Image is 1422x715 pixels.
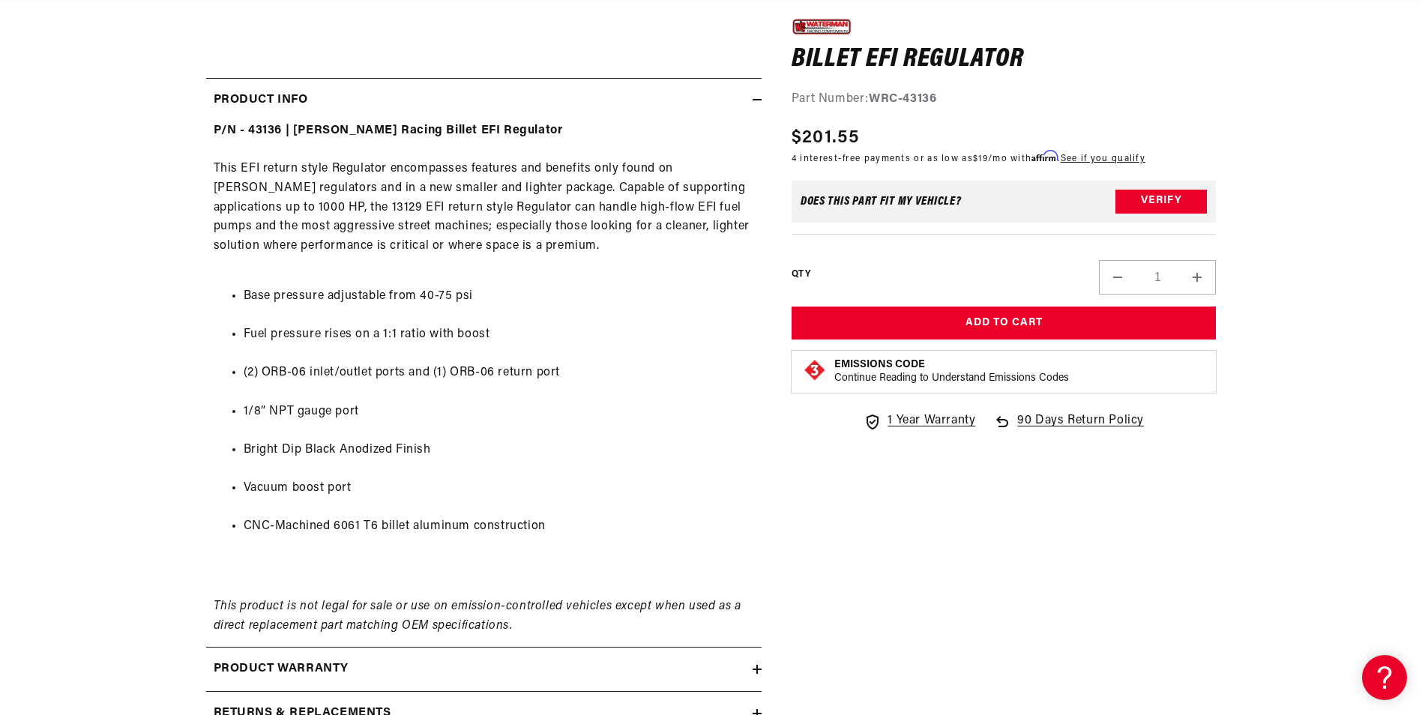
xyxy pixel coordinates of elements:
[214,91,308,110] h2: Product Info
[1115,189,1207,213] button: Verify
[244,479,754,498] li: Vacuum boost port
[864,411,975,431] a: 1 Year Warranty
[993,411,1144,446] a: 90 Days Return Policy
[206,121,762,636] div: This EFI return style Regulator encompasses features and benefits only found on [PERSON_NAME] reg...
[792,90,1217,109] div: Part Number:
[869,93,936,105] strong: WRC-43136
[244,441,754,460] li: Bright Dip Black Anodized Finish
[244,517,754,537] li: CNC-Machined 6061 T6 billet aluminum construction
[792,151,1145,166] p: 4 interest-free payments or as low as /mo with .
[214,600,741,632] em: This product is not legal for sale or use on emission-controlled vehicles except when used as a d...
[244,363,754,383] li: (2) ORB-06 inlet/outlet ports and (1) ORB-06 return port
[244,325,754,345] li: Fuel pressure rises on a 1:1 ratio with boost
[973,154,988,163] span: $19
[803,358,827,382] img: Emissions code
[792,306,1217,340] button: Add to Cart
[834,372,1069,385] p: Continue Reading to Understand Emissions Codes
[206,79,762,122] summary: Product Info
[1061,154,1145,163] a: See if you qualify - Learn more about Affirm Financing (opens in modal)
[888,411,975,431] span: 1 Year Warranty
[214,124,563,136] strong: P/N - 43136 | [PERSON_NAME] Racing Billet EFI Regulator
[834,359,925,370] strong: Emissions Code
[1017,411,1144,446] span: 90 Days Return Policy
[792,124,859,151] span: $201.55
[801,195,962,207] div: Does This part fit My vehicle?
[214,660,349,679] h2: Product warranty
[792,48,1217,72] h1: Billet EFI Regulator
[834,358,1069,385] button: Emissions CodeContinue Reading to Understand Emissions Codes
[244,287,754,307] li: Base pressure adjustable from 40-75 psi
[244,402,754,422] li: 1/8” NPT gauge port
[206,648,762,691] summary: Product warranty
[792,268,810,281] label: QTY
[1031,151,1058,162] span: Affirm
